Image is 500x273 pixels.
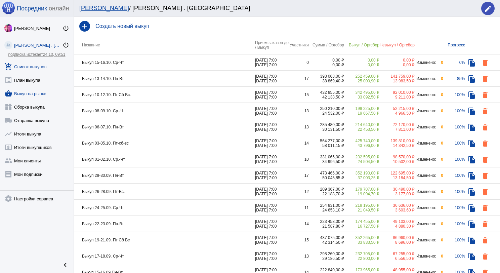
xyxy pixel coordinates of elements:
mat-icon: delete [481,188,489,196]
div: 425 740,00 ₽ [344,139,379,143]
mat-icon: list_alt [4,76,12,84]
div: 33 833,50 ₽ [344,240,379,245]
td: 100% [443,232,465,248]
img: community_200.png [4,41,12,49]
td: 10 [289,151,309,167]
td: 15 [289,87,309,103]
div: 92 010,00 ₽ [379,90,415,95]
div: 30 490,00 ₽ [379,187,415,192]
mat-icon: file_copy [468,59,476,67]
div: Изменено: [415,76,436,81]
div: 0,00 ₽ [309,63,344,67]
div: 0 [436,141,443,146]
div: 16 727,50 ₽ [344,224,379,229]
div: 0,00 ₽ [309,58,344,63]
div: 24 532,00 ₽ [309,111,344,116]
mat-icon: power_settings_new [62,42,69,48]
td: [DATE] 7:00 [DATE] 7:00 [255,54,289,71]
div: 52 215,00 ₽ [379,106,415,111]
td: [DATE] 7:00 [DATE] 7:00 [255,87,289,103]
div: 10 502,00 ₽ [379,159,415,164]
div: 342 495,00 ₽ [344,90,379,95]
div: 24 653,10 ₽ [309,208,344,212]
th: Невыкуп / Оргсбор [379,36,415,54]
td: 100% [443,103,465,119]
td: 12 [289,184,309,200]
div: [PERSON_NAME] [14,26,62,31]
mat-icon: file_copy [468,172,476,180]
div: 58 011,15 ₽ [309,143,344,148]
mat-icon: file_copy [468,156,476,164]
div: 222 840,00 ₽ [309,268,344,272]
div: 0 [436,109,443,113]
div: 214 640,00 ₽ [344,122,379,127]
mat-icon: delete [481,75,489,83]
div: 285 480,00 ₽ [309,122,344,127]
div: 0 [436,254,443,259]
mat-icon: file_copy [468,140,476,148]
div: 4 966,50 ₽ [379,111,415,116]
div: 564 277,00 ₽ [309,139,344,143]
div: 352 265,00 ₽ [344,235,379,240]
div: 13 983,50 ₽ [379,79,415,83]
th: Сумма / Оргсбор [309,36,344,54]
td: Выкуп 06-07.10. Пн-Вт. [74,119,255,135]
div: 30 131,50 ₽ [309,127,344,132]
div: 22 188,70 ₽ [309,192,344,196]
div: 50 045,85 ₽ [309,175,344,180]
div: 199 225,00 ₽ [344,106,379,111]
div: 250 210,00 ₽ [309,106,344,111]
mat-icon: group [4,157,12,165]
td: Выкуп 10-12.10. Пт Сб Вс. [74,87,255,103]
div: 36 636,00 ₽ [379,203,415,208]
div: 19 094,70 ₽ [344,192,379,196]
div: 29 186,50 ₽ [309,256,344,261]
div: 0,00 ₽ [379,63,415,67]
mat-icon: delete [481,172,489,180]
div: 254 831,00 ₽ [309,203,344,208]
mat-icon: delete [481,156,489,164]
td: 100% [443,119,465,135]
div: 49 103,00 ₽ [379,219,415,224]
div: 19 667,50 ₽ [344,111,379,116]
td: [DATE] 7:00 [DATE] 7:00 [255,216,289,232]
div: 0 [436,173,443,178]
td: [DATE] 7:00 [DATE] 7:00 [255,200,289,216]
div: 432 855,00 ₽ [309,90,344,95]
div: 141 759,00 ₽ [379,74,415,79]
div: 298 260,00 ₽ [309,251,344,256]
div: 0 [436,238,443,242]
mat-icon: file_copy [468,236,476,244]
mat-icon: delete [481,91,489,99]
div: 98 570,00 ₽ [379,155,415,159]
div: 352 190,00 ₽ [344,171,379,175]
td: [DATE] 7:00 [DATE] 7:00 [255,151,289,167]
div: Изменено: [415,157,436,162]
div: 42 138,50 ₽ [309,95,344,100]
div: 38 869,40 ₽ [309,79,344,83]
div: 22 453,50 ₽ [344,127,379,132]
td: Выкуп 22-23.09. Пн-Вт. [74,216,255,232]
div: 218 195,00 ₽ [344,203,379,208]
td: 13 [289,248,309,264]
div: 232 595,00 ₽ [344,155,379,159]
td: Выкуп 03-05.10. Пт-сб-вс [74,135,255,151]
mat-icon: shopping_basket [4,89,12,97]
mat-icon: delete [481,59,489,67]
td: 0% [443,54,465,71]
td: Выкуп 13-14.10. Пн-Вт. [74,71,255,87]
mat-icon: receipt [4,170,12,178]
div: 232 705,00 ₽ [344,251,379,256]
a: подписка истекает24.10, 09:51 [8,52,65,57]
div: 209 367,00 ₽ [309,187,344,192]
td: [DATE] 7:00 [DATE] 7:00 [255,103,289,119]
mat-icon: delete [481,140,489,148]
td: 0 [289,54,309,71]
div: 34 996,50 ₽ [309,159,344,164]
div: Изменено: [415,173,436,178]
div: 174 455,00 ₽ [344,219,379,224]
div: Изменено: [415,109,436,113]
mat-icon: widgets [4,103,12,111]
div: 24 504,50 ₽ [344,159,379,164]
td: 15 [289,232,309,248]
